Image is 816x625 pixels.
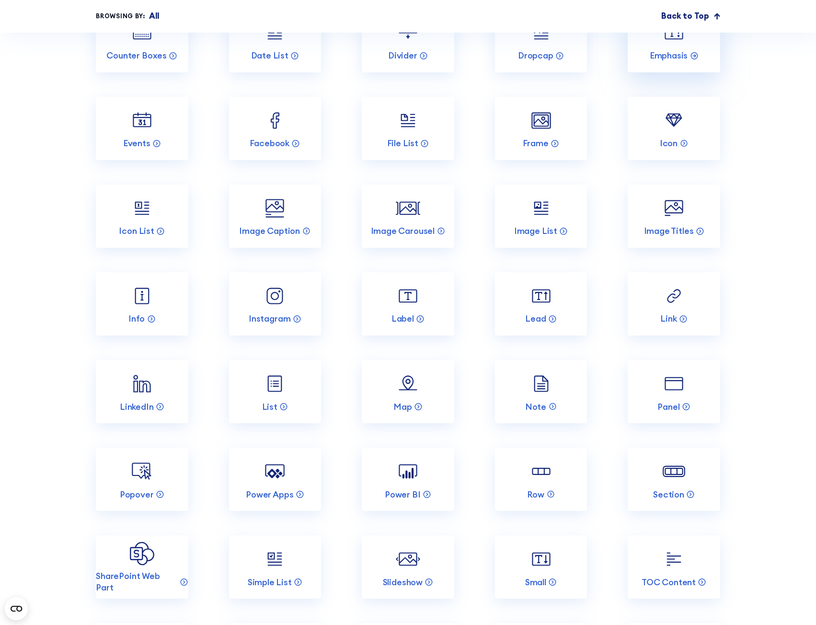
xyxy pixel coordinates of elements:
[362,360,454,423] a: Map
[661,10,720,23] a: Back to Top
[130,284,154,308] img: Info
[653,489,684,500] p: Section
[628,9,720,72] a: Emphasis
[393,401,412,412] p: Map
[396,108,420,133] img: File List
[628,272,720,336] a: Link
[371,225,435,236] p: Image Carousel
[263,547,287,571] img: Simple List
[529,547,553,571] img: Small
[130,371,154,396] img: LinkedIn
[229,360,321,423] a: List
[229,185,321,248] a: Image Caption
[529,108,553,133] img: Frame
[263,108,287,133] img: Facebook
[250,138,289,149] p: Facebook
[362,535,454,599] a: Slideshow
[239,225,300,236] p: Image Caption
[246,489,293,500] p: Power Apps
[130,542,154,566] img: SharePoint Web Part
[628,185,720,248] a: Image Titles
[248,577,292,588] p: Simple List
[662,547,686,571] img: TOC Content
[128,313,145,324] p: Info
[396,459,420,484] img: Power BI
[523,138,548,149] p: Frame
[768,579,816,625] iframe: Chat Widget
[495,97,587,160] a: Frame
[96,360,188,423] a: LinkedIn
[229,448,321,511] a: Power Apps
[529,284,553,308] img: Lead
[385,489,421,500] p: Power BI
[495,360,587,423] a: Note
[525,577,546,588] p: Small
[650,50,688,61] p: Emphasis
[396,547,420,571] img: Slideshow
[96,9,188,72] a: Counter Boxes
[119,225,154,236] p: Icon List
[529,196,553,220] img: Image List
[495,535,587,599] a: Small
[388,50,417,61] p: Divider
[628,360,720,423] a: Panel
[383,577,423,588] p: Slideshow
[529,21,553,45] img: Dropcap
[149,10,160,23] p: All
[229,535,321,599] a: Simple List
[396,196,420,220] img: Image Carousel
[518,50,553,61] p: Dropcap
[249,313,290,324] p: Instagram
[495,9,587,72] a: Dropcap
[251,50,288,61] p: Date List
[396,21,420,45] img: Divider
[263,196,287,220] img: Image Caption
[130,108,154,133] img: Events
[362,97,454,160] a: File List
[96,97,188,160] a: Events
[628,448,720,511] a: Section
[130,459,154,484] img: Popover
[391,313,414,324] p: Label
[628,97,720,160] a: Icon
[120,489,154,500] p: Popover
[662,196,686,220] img: Image Titles
[96,570,177,592] p: SharePoint Web Part
[662,371,686,396] img: Panel
[644,225,694,236] p: Image Titles
[529,459,553,484] img: Row
[662,108,686,133] img: Icon
[96,185,188,248] a: Icon List
[495,448,587,511] a: Row
[229,9,321,72] a: Date List
[529,371,553,396] img: Note
[263,371,287,396] img: List
[527,489,544,500] p: Row
[662,21,686,45] img: Emphasis
[514,225,557,236] p: Image List
[96,12,145,21] div: Browsing by:
[362,9,454,72] a: Divider
[263,459,287,484] img: Power Apps
[660,138,678,149] p: Icon
[96,448,188,511] a: Popover
[525,401,546,412] p: Note
[642,577,696,588] p: TOC Content
[96,272,188,336] a: Info
[387,138,418,149] p: File List
[662,459,686,484] img: Section
[262,401,277,412] p: List
[628,535,720,599] a: TOC Content
[362,272,454,336] a: Label
[657,401,679,412] p: Panel
[396,284,420,308] img: Label
[106,50,167,61] p: Counter Boxes
[362,185,454,248] a: Image Carousel
[662,284,686,308] img: Link
[660,313,677,324] p: Link
[396,371,420,396] img: Map
[229,97,321,160] a: Facebook
[525,313,546,324] p: Lead
[661,10,709,23] p: Back to Top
